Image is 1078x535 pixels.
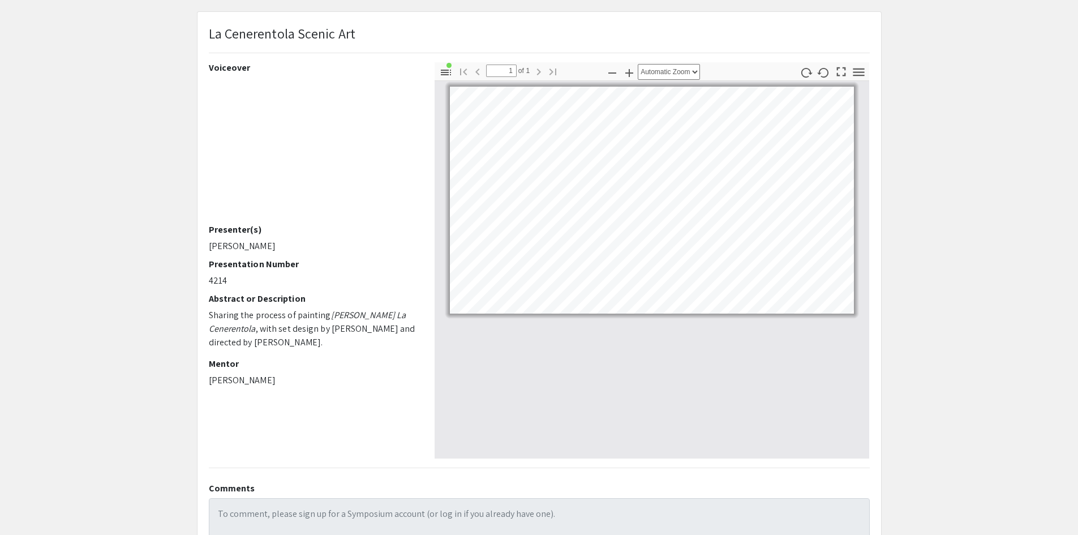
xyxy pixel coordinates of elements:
span: of 1 [517,65,530,77]
button: Previous Page [468,63,487,79]
p: 4214 [209,274,418,288]
h2: Comments [209,483,870,494]
p: Sharing the process of painting , with set design by [PERSON_NAME] and directed by [PERSON_NAME]. [209,309,418,349]
input: Page [486,65,517,77]
p: [PERSON_NAME] [209,374,418,387]
iframe: Chat [8,484,48,527]
button: Switch to Presentation Mode [831,62,851,79]
button: Rotate Counterclockwise [814,64,833,80]
button: Zoom Out [603,64,622,80]
h2: Voiceover [209,62,418,73]
p: [PERSON_NAME] [209,239,418,253]
h2: Presentation Number [209,259,418,269]
div: Page 1 [445,82,859,319]
button: Zoom In [620,64,639,80]
button: Tools [849,64,868,80]
select: Zoom [638,64,700,80]
button: Next Page [529,63,548,79]
h2: Mentor [209,358,418,369]
button: Go to First Page [454,63,473,79]
button: Toggle Sidebar (document contains outline/attachments/layers) [436,64,456,80]
h2: Abstract or Description [209,293,418,304]
iframe: Presentation Number 4214 [209,78,418,224]
button: Rotate Clockwise [796,64,815,80]
h2: Presenter(s) [209,224,418,235]
p: La Cenerentola Scenic Art [209,23,356,44]
button: Go to Last Page [543,63,562,79]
